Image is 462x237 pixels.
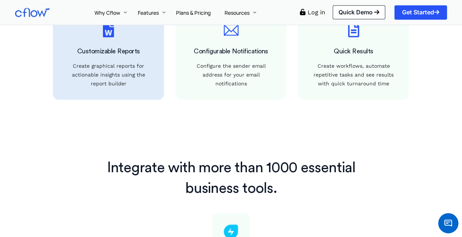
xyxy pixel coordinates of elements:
[310,61,397,88] div: Create workflows, automate repetitive tasks and see results with quick turnaround time
[225,9,250,16] span: Resources
[2,160,145,197] textarea: We are here to help you
[187,61,275,88] div: Configure the sender email address for your email notifications
[6,6,20,20] em: Back
[96,145,115,149] span: 03:48 PM
[402,9,439,15] span: Get Started
[12,141,94,148] span: Hi there! How can I help you?
[15,8,49,17] img: Cflow
[7,127,145,135] div: [PERSON_NAME]
[94,9,120,16] span: Why Cflow
[138,9,159,16] span: Features
[39,10,123,17] div: [PERSON_NAME]
[80,157,382,198] h2: Integrate with more than 1000 essential business tools.
[394,5,447,19] a: Get Started
[77,47,140,54] span: Customizable Reports
[334,47,373,54] span: Quick Results
[438,213,458,233] span: Chat Widget
[65,61,152,88] div: Create graphical reports for actionable insights using the report builder
[22,7,35,19] img: Profile picture of Jessica
[308,9,325,16] a: Log in
[333,5,385,19] a: Quick Demo
[176,9,211,16] span: Plans & Pricing
[194,47,268,54] span: Configurable Notifications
